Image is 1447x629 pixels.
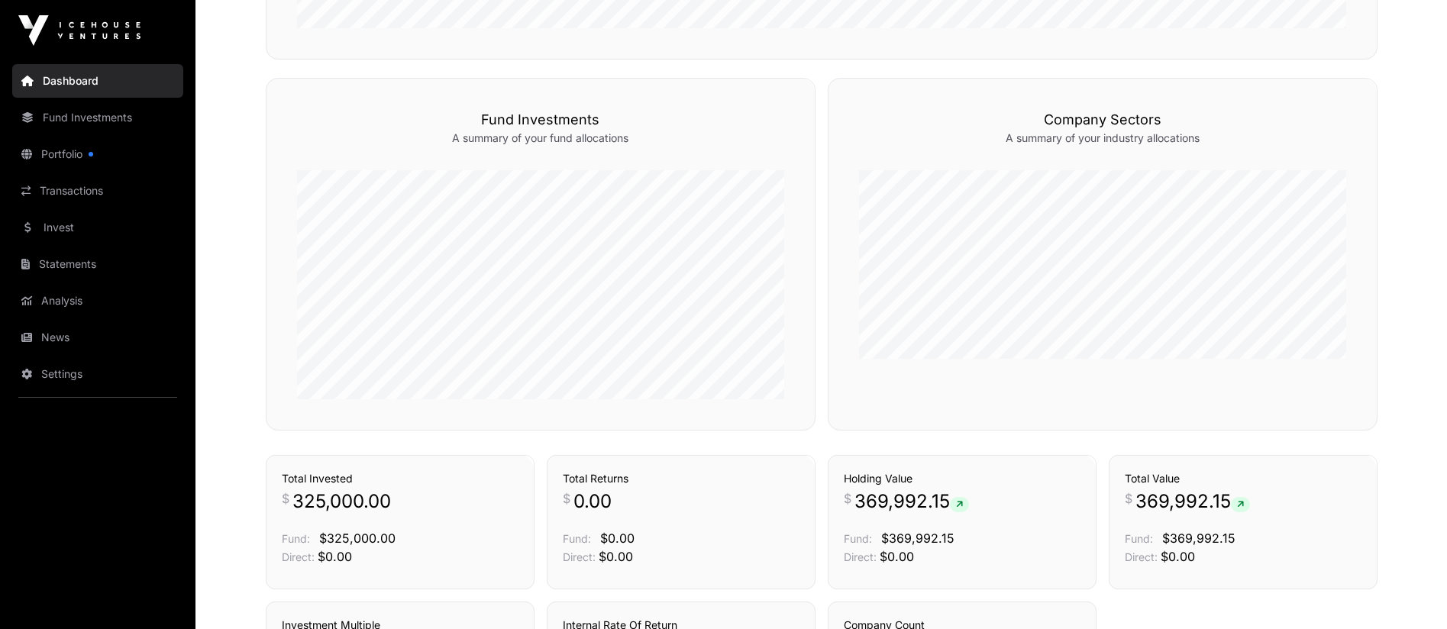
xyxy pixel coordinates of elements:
[881,531,954,546] span: $369,992.15
[12,284,183,318] a: Analysis
[1161,549,1195,564] span: $0.00
[12,64,183,98] a: Dashboard
[573,489,612,514] span: 0.00
[1125,489,1132,508] span: $
[1125,471,1361,486] h3: Total Value
[282,532,310,545] span: Fund:
[12,247,183,281] a: Statements
[844,489,851,508] span: $
[844,550,877,563] span: Direct:
[859,109,1346,131] h3: Company Sectors
[599,549,633,564] span: $0.00
[12,357,183,391] a: Settings
[563,489,570,508] span: $
[292,489,391,514] span: 325,000.00
[880,549,914,564] span: $0.00
[282,489,289,508] span: $
[1125,532,1153,545] span: Fund:
[18,15,141,46] img: Icehouse Ventures Logo
[282,471,518,486] h3: Total Invested
[563,532,591,545] span: Fund:
[297,109,784,131] h3: Fund Investments
[600,531,635,546] span: $0.00
[844,532,872,545] span: Fund:
[1162,531,1235,546] span: $369,992.15
[563,471,799,486] h3: Total Returns
[12,211,183,244] a: Invest
[1371,556,1447,629] iframe: Chat Widget
[319,531,396,546] span: $325,000.00
[12,101,183,134] a: Fund Investments
[859,131,1346,146] p: A summary of your industry allocations
[12,137,183,171] a: Portfolio
[1135,489,1250,514] span: 369,992.15
[12,321,183,354] a: News
[1125,550,1158,563] span: Direct:
[563,550,596,563] span: Direct:
[282,550,315,563] span: Direct:
[12,174,183,208] a: Transactions
[297,131,784,146] p: A summary of your fund allocations
[318,549,352,564] span: $0.00
[844,471,1080,486] h3: Holding Value
[854,489,969,514] span: 369,992.15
